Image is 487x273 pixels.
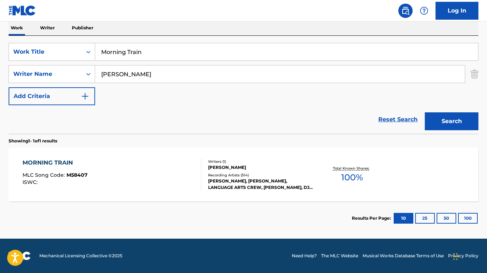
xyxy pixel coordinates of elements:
[70,20,95,35] p: Publisher
[436,2,478,20] a: Log In
[375,112,421,127] a: Reset Search
[437,213,456,224] button: 50
[208,178,313,191] div: [PERSON_NAME], [PERSON_NAME], LANGUAGE ARTS CREW, [PERSON_NAME], DJ IN THE NIGHT
[9,87,95,105] button: Add Criteria
[394,213,413,224] button: 10
[9,20,25,35] p: Work
[9,43,478,134] form: Search Form
[321,253,358,259] a: The MLC Website
[448,253,478,259] a: Privacy Policy
[208,159,313,164] div: Writers ( 1 )
[9,252,31,260] img: logo
[9,5,36,16] img: MLC Logo
[451,239,487,273] iframe: Chat Widget
[208,164,313,171] div: [PERSON_NAME]
[453,246,458,267] div: Drag
[425,112,478,130] button: Search
[9,148,478,201] a: MORNING TRAINMLC Song Code:M58407ISWC:Writers (1)[PERSON_NAME]Recording Artists (514)[PERSON_NAME...
[363,253,444,259] a: Musical Works Database Terms of Use
[13,70,78,78] div: Writer Name
[458,213,478,224] button: 100
[401,6,410,15] img: search
[23,159,88,167] div: MORNING TRAIN
[333,166,371,171] p: Total Known Shares:
[471,65,478,83] img: Delete Criterion
[417,4,431,18] div: Help
[9,138,57,144] p: Showing 1 - 1 of 1 results
[67,172,88,178] span: M58407
[208,172,313,178] div: Recording Artists ( 514 )
[420,6,428,15] img: help
[23,172,67,178] span: MLC Song Code :
[341,171,363,184] span: 100 %
[81,92,89,101] img: 9d2ae6d4665cec9f34b9.svg
[13,48,78,56] div: Work Title
[38,20,57,35] p: Writer
[39,253,122,259] span: Mechanical Licensing Collective © 2025
[292,253,317,259] a: Need Help?
[23,179,39,185] span: ISWC :
[352,215,393,221] p: Results Per Page:
[415,213,435,224] button: 25
[398,4,413,18] a: Public Search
